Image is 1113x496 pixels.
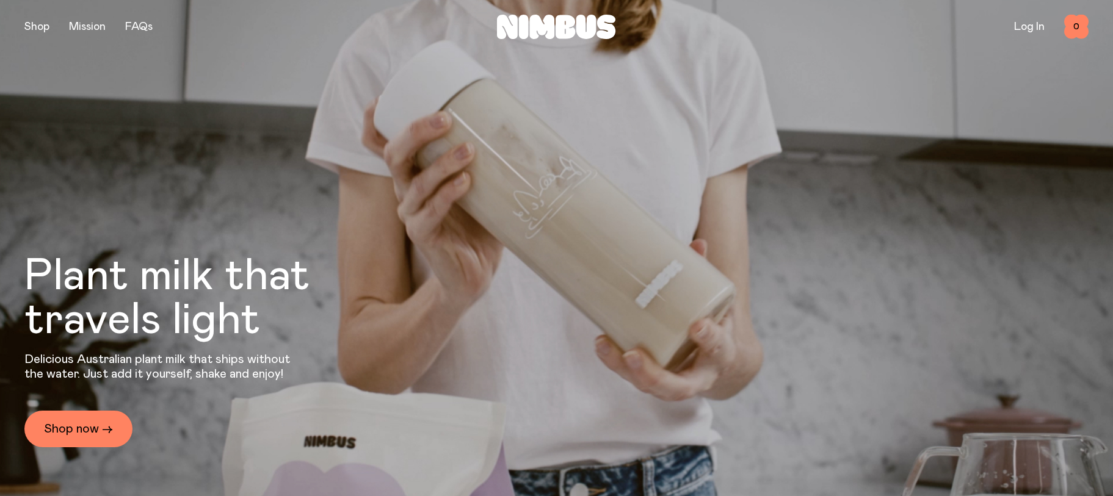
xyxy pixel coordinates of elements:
p: Delicious Australian plant milk that ships without the water. Just add it yourself, shake and enjoy! [24,352,298,381]
a: Log In [1014,21,1045,32]
a: Shop now → [24,411,132,447]
button: 0 [1064,15,1089,39]
a: Mission [69,21,106,32]
a: FAQs [125,21,153,32]
h1: Plant milk that travels light [24,254,376,342]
